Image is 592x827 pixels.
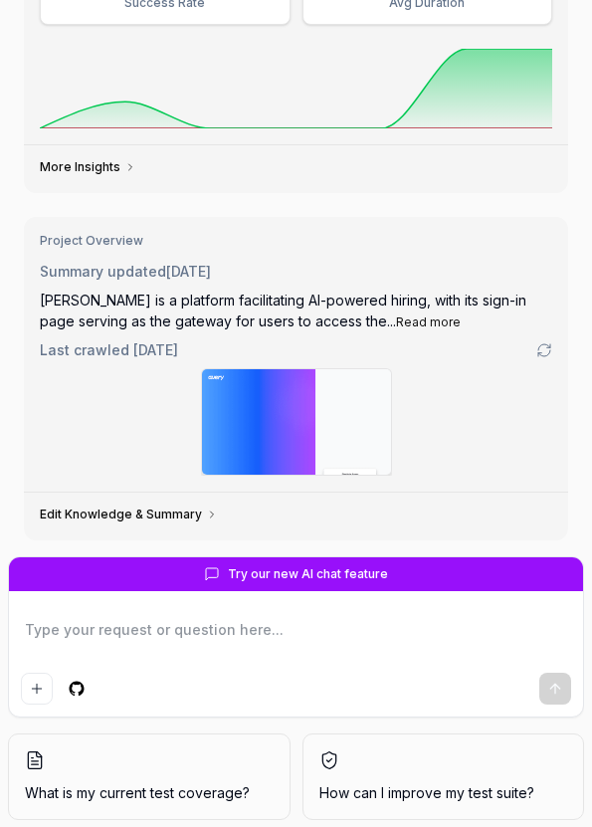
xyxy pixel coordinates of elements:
[40,263,166,280] span: Summary updated
[25,782,274,803] span: What is my current test coverage?
[166,263,211,280] time: [DATE]
[40,507,218,522] a: Edit Knowledge & Summary
[40,233,552,249] h3: Project Overview
[319,782,568,803] span: How can I improve my test suite?
[302,733,585,820] button: How can I improve my test suite?
[40,159,136,175] a: More Insights
[133,341,178,358] time: [DATE]
[40,292,526,329] span: [PERSON_NAME] is a platform facilitating AI-powered hiring, with its sign-in page serving as the ...
[228,565,388,583] span: Try our new AI chat feature
[202,369,391,475] img: Screenshot
[8,733,291,820] button: What is my current test coverage?
[536,342,552,358] a: Go to crawling settings
[396,313,461,331] button: Read more
[40,339,178,360] span: Last crawled
[21,673,53,705] button: Add attachment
